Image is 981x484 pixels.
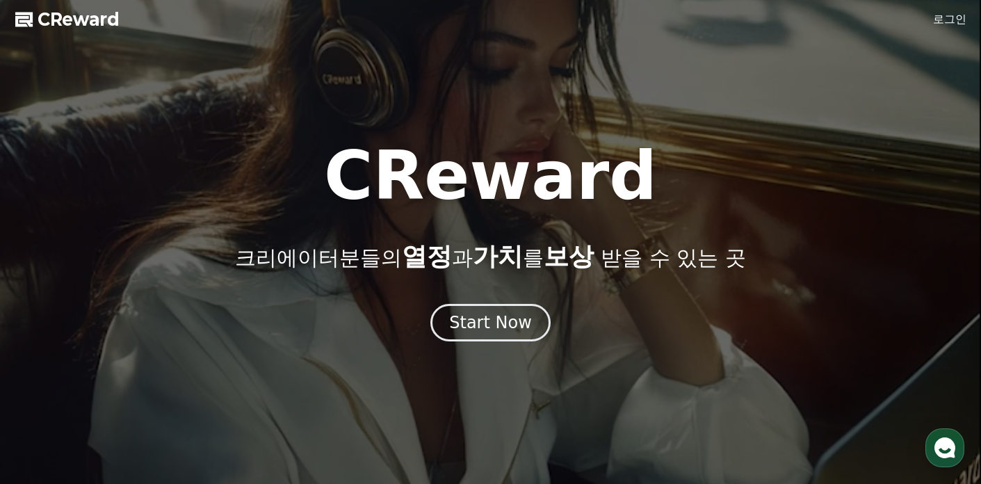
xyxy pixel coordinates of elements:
[449,312,532,334] div: Start Now
[430,318,551,331] a: Start Now
[324,143,657,209] h1: CReward
[38,8,120,31] span: CReward
[15,8,120,31] a: CReward
[430,304,551,341] button: Start Now
[933,11,966,28] a: 로그인
[544,242,594,271] span: 보상
[235,243,745,271] p: 크리에이터분들의 과 를 받을 수 있는 곳
[402,242,452,271] span: 열정
[473,242,523,271] span: 가치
